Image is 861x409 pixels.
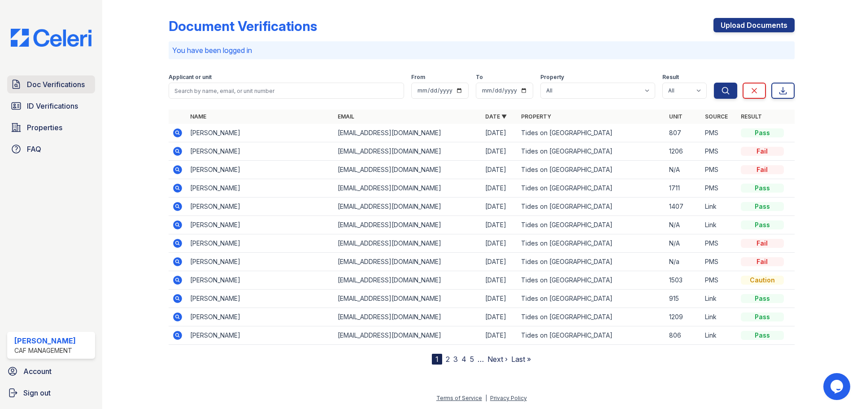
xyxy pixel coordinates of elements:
td: [DATE] [482,142,517,161]
td: N/A [665,161,701,179]
p: You have been logged in [172,45,791,56]
td: [EMAIL_ADDRESS][DOMAIN_NAME] [334,326,482,345]
td: [DATE] [482,326,517,345]
td: Tides on [GEOGRAPHIC_DATA] [517,198,665,216]
td: [EMAIL_ADDRESS][DOMAIN_NAME] [334,179,482,198]
a: 2 [446,355,450,364]
td: PMS [701,234,737,253]
div: CAF Management [14,346,76,355]
label: To [476,74,483,81]
div: Pass [741,312,784,321]
td: [PERSON_NAME] [187,234,334,253]
td: [DATE] [482,216,517,234]
td: [PERSON_NAME] [187,198,334,216]
td: [DATE] [482,308,517,326]
td: Tides on [GEOGRAPHIC_DATA] [517,253,665,271]
div: Document Verifications [169,18,317,34]
div: 1 [432,354,442,365]
td: [EMAIL_ADDRESS][DOMAIN_NAME] [334,290,482,308]
td: 1503 [665,271,701,290]
img: CE_Logo_Blue-a8612792a0a2168367f1c8372b55b34899dd931a85d93a1a3d3e32e68fde9ad4.png [4,29,99,47]
td: [EMAIL_ADDRESS][DOMAIN_NAME] [334,216,482,234]
a: Source [705,113,728,120]
td: 1206 [665,142,701,161]
span: Properties [27,122,62,133]
td: Link [701,290,737,308]
td: [DATE] [482,271,517,290]
td: Link [701,308,737,326]
td: [EMAIL_ADDRESS][DOMAIN_NAME] [334,253,482,271]
td: [PERSON_NAME] [187,308,334,326]
span: FAQ [27,144,41,154]
td: [DATE] [482,234,517,253]
div: Pass [741,294,784,303]
a: Email [338,113,354,120]
td: [EMAIL_ADDRESS][DOMAIN_NAME] [334,308,482,326]
td: 807 [665,124,701,142]
div: Pass [741,184,784,193]
a: Result [741,113,762,120]
a: Properties [7,119,95,136]
label: Applicant or unit [169,74,212,81]
div: Pass [741,220,784,229]
td: PMS [701,142,737,161]
div: Fail [741,147,784,156]
td: [PERSON_NAME] [187,161,334,179]
td: 915 [665,290,701,308]
div: Pass [741,128,784,137]
div: Pass [741,331,784,340]
td: [PERSON_NAME] [187,124,334,142]
td: [DATE] [482,290,517,308]
a: Privacy Policy [490,395,527,401]
td: Link [701,198,737,216]
td: [EMAIL_ADDRESS][DOMAIN_NAME] [334,271,482,290]
td: [EMAIL_ADDRESS][DOMAIN_NAME] [334,124,482,142]
td: N/A [665,234,701,253]
div: [PERSON_NAME] [14,335,76,346]
span: Doc Verifications [27,79,85,90]
a: ID Verifications [7,97,95,115]
td: [PERSON_NAME] [187,326,334,345]
a: Account [4,362,99,380]
a: Last » [511,355,531,364]
label: Property [540,74,564,81]
td: Tides on [GEOGRAPHIC_DATA] [517,234,665,253]
a: Next › [487,355,508,364]
a: Name [190,113,206,120]
td: Tides on [GEOGRAPHIC_DATA] [517,290,665,308]
a: Sign out [4,384,99,402]
div: Caution [741,276,784,285]
input: Search by name, email, or unit number [169,83,404,99]
td: [DATE] [482,179,517,198]
td: 1209 [665,308,701,326]
span: … [478,354,484,365]
td: Tides on [GEOGRAPHIC_DATA] [517,161,665,179]
td: Tides on [GEOGRAPHIC_DATA] [517,326,665,345]
span: ID Verifications [27,101,78,111]
td: PMS [701,253,737,271]
td: [PERSON_NAME] [187,142,334,161]
td: Tides on [GEOGRAPHIC_DATA] [517,179,665,198]
a: Doc Verifications [7,75,95,93]
td: PMS [701,179,737,198]
div: Fail [741,239,784,248]
a: Date ▼ [485,113,507,120]
td: Tides on [GEOGRAPHIC_DATA] [517,142,665,161]
td: [DATE] [482,198,517,216]
iframe: chat widget [823,373,852,400]
label: Result [662,74,679,81]
td: [PERSON_NAME] [187,179,334,198]
td: [PERSON_NAME] [187,290,334,308]
div: | [485,395,487,401]
a: Upload Documents [713,18,795,32]
td: 1407 [665,198,701,216]
div: Fail [741,257,784,266]
td: [PERSON_NAME] [187,216,334,234]
a: 3 [453,355,458,364]
td: PMS [701,161,737,179]
td: Tides on [GEOGRAPHIC_DATA] [517,308,665,326]
div: Fail [741,165,784,174]
label: From [411,74,425,81]
span: Sign out [23,387,51,398]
